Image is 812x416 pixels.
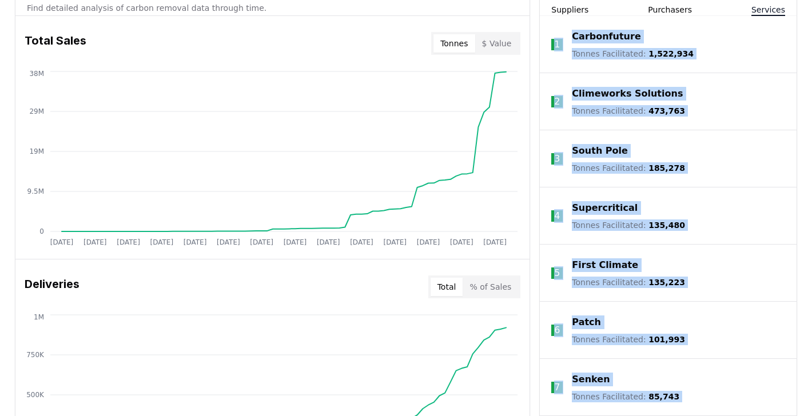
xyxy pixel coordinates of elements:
[648,278,685,287] span: 135,223
[417,238,440,246] tspan: [DATE]
[50,238,74,246] tspan: [DATE]
[648,163,685,173] span: 185,278
[554,266,560,280] p: 5
[572,373,610,386] a: Senken
[350,238,373,246] tspan: [DATE]
[648,392,679,401] span: 85,743
[27,187,44,195] tspan: 9.5M
[572,201,638,215] a: Supercritical
[554,209,560,223] p: 4
[25,32,86,55] h3: Total Sales
[433,34,475,53] button: Tonnes
[572,87,683,101] a: Climeworks Solutions
[83,238,107,246] tspan: [DATE]
[383,238,407,246] tspan: [DATE]
[117,238,140,246] tspan: [DATE]
[572,144,628,158] a: South Pole
[26,351,45,359] tspan: 750K
[572,277,685,288] p: Tonnes Facilitated :
[554,38,560,51] p: 1
[648,221,685,230] span: 135,480
[572,30,640,43] a: Carbonfuture
[317,238,340,246] tspan: [DATE]
[483,238,507,246] tspan: [DATE]
[572,48,694,59] p: Tonnes Facilitated :
[450,238,473,246] tspan: [DATE]
[572,258,638,272] a: First Climate
[572,162,685,174] p: Tonnes Facilitated :
[572,391,679,402] p: Tonnes Facilitated :
[25,275,79,298] h3: Deliveries
[572,105,685,117] p: Tonnes Facilitated :
[648,4,692,15] button: Purchasers
[29,70,44,78] tspan: 38M
[648,335,685,344] span: 101,993
[29,107,44,115] tspan: 29M
[26,391,45,399] tspan: 500K
[29,147,44,155] tspan: 19M
[150,238,174,246] tspan: [DATE]
[554,95,560,109] p: 2
[34,313,44,321] tspan: 1M
[475,34,519,53] button: $ Value
[217,238,240,246] tspan: [DATE]
[554,152,560,166] p: 3
[554,323,560,337] p: 6
[39,227,44,235] tspan: 0
[431,278,463,296] button: Total
[572,334,685,345] p: Tonnes Facilitated :
[648,106,685,115] span: 473,763
[284,238,307,246] tspan: [DATE]
[250,238,273,246] tspan: [DATE]
[554,381,560,394] p: 7
[27,2,518,14] p: Find detailed analysis of carbon removal data through time.
[572,219,685,231] p: Tonnes Facilitated :
[463,278,518,296] button: % of Sales
[572,315,601,329] a: Patch
[184,238,207,246] tspan: [DATE]
[648,49,694,58] span: 1,522,934
[751,4,785,15] button: Services
[551,4,588,15] button: Suppliers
